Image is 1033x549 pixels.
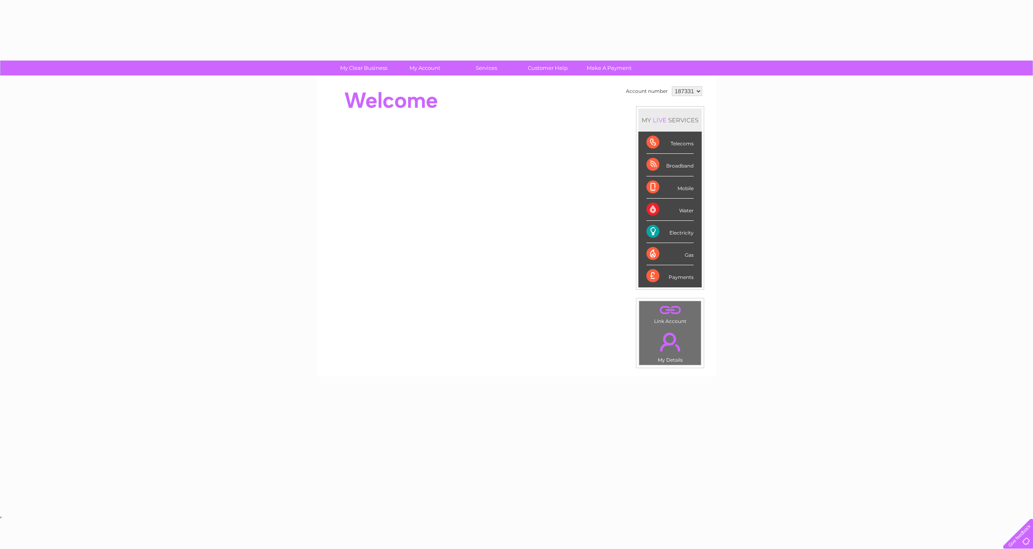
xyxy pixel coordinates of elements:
[330,61,397,75] a: My Clear Business
[646,154,694,176] div: Broadband
[646,176,694,199] div: Mobile
[646,199,694,221] div: Water
[646,221,694,243] div: Electricity
[651,116,668,124] div: LIVE
[453,61,520,75] a: Services
[638,109,702,132] div: MY SERVICES
[646,132,694,154] div: Telecoms
[639,301,701,326] td: Link Account
[624,84,670,98] td: Account number
[641,328,699,356] a: .
[576,61,642,75] a: Make A Payment
[639,326,701,365] td: My Details
[646,243,694,265] div: Gas
[641,303,699,317] a: .
[646,265,694,287] div: Payments
[514,61,581,75] a: Customer Help
[392,61,458,75] a: My Account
